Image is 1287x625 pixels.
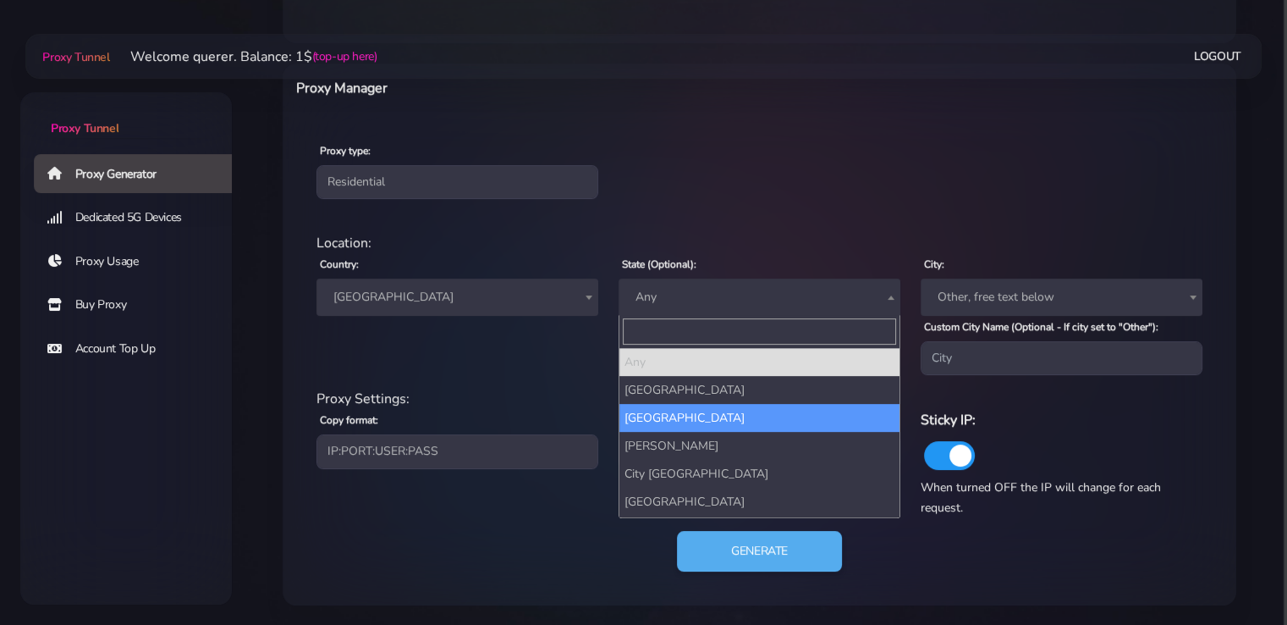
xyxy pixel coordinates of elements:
button: Generate [677,531,842,572]
li: [GEOGRAPHIC_DATA] [619,376,899,404]
li: [PERSON_NAME] [619,432,899,460]
span: Other, free text below [921,279,1202,316]
li: Welcome querer. Balance: 1$ [110,47,377,67]
span: Other, free text below [931,285,1192,309]
li: City [GEOGRAPHIC_DATA] [619,460,899,488]
a: (top-up here) [312,47,377,65]
a: Proxy Tunnel [39,43,109,70]
span: Proxy Tunnel [51,120,118,136]
a: Dedicated 5G Devices [34,198,245,237]
li: [GEOGRAPHIC_DATA] [619,404,899,432]
a: Proxy Tunnel [20,92,232,137]
li: [PERSON_NAME] [619,516,899,544]
h6: Proxy Manager [296,77,828,99]
a: Proxy Usage [34,242,245,281]
a: Buy Proxy [34,285,245,324]
h6: Sticky IP: [921,409,1202,431]
div: Proxy Settings: [306,389,1213,409]
label: Proxy type: [320,143,371,158]
li: [GEOGRAPHIC_DATA] [619,488,899,516]
span: Any [629,285,890,309]
span: Proxy Tunnel [42,49,109,65]
a: Logout [1194,41,1241,72]
label: State (Optional): [622,257,696,272]
span: Germany [316,279,598,316]
a: Proxy Generator [34,154,245,193]
input: Search [623,318,896,345]
label: Country: [320,257,359,272]
a: Account Top Up [34,329,245,368]
label: Copy format: [320,412,378,428]
span: Any [619,279,900,316]
label: City: [924,257,944,272]
div: Location: [306,233,1213,253]
input: City [921,341,1202,375]
span: When turned OFF the IP will change for each request. [921,479,1161,516]
li: Any [619,348,899,376]
iframe: Webchat Widget [1205,543,1266,604]
span: Germany [327,285,588,309]
label: Custom City Name (Optional - If city set to "Other"): [924,319,1158,335]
